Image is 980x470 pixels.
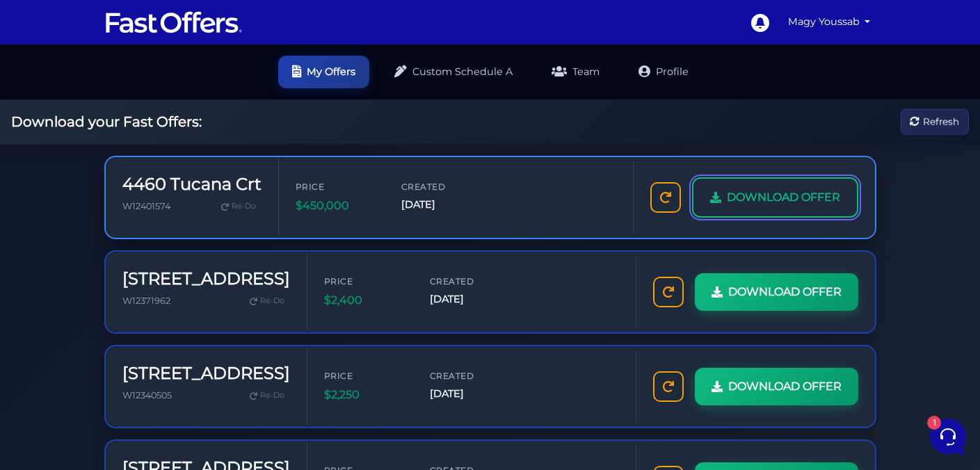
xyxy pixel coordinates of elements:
span: Re-Do [232,200,256,213]
a: DOWNLOAD OFFER [695,273,858,311]
img: dark [22,133,50,161]
a: Fast Offers SupportHuge Announcement: [URL][DOMAIN_NAME][DATE] [17,72,262,114]
input: Search for an Article... [31,259,227,273]
a: Re-Do [244,387,290,405]
span: Created [401,180,485,193]
a: DOWNLOAD OFFER [692,177,858,218]
h2: Download your Fast Offers: [11,113,202,130]
span: Fast Offers Support [58,131,220,145]
button: Home [11,342,97,374]
span: $2,250 [324,386,408,404]
a: My Offers [278,56,369,88]
a: DOWNLOAD OFFER [695,368,858,405]
button: Refresh [901,109,969,135]
p: How to Use NEW Authentisign Templates, Full Walkthrough Tutorial: [URL][DOMAIN_NAME] [58,148,220,162]
a: Fast Offers SupportHow to Use NEW Authentisign Templates, Full Walkthrough Tutorial: [URL][DOMAIN... [17,126,262,168]
p: [DATE] [229,131,256,144]
a: Open Help Center [173,229,256,240]
h3: [STREET_ADDRESS] [122,364,290,384]
h3: [STREET_ADDRESS] [122,269,290,289]
span: [DATE] [430,386,513,402]
span: 1 [242,148,256,162]
p: Huge Announcement: [URL][DOMAIN_NAME] [58,95,220,108]
span: 1 [139,341,149,350]
iframe: Customerly Messenger Launcher [927,416,969,457]
span: DOWNLOAD OFFER [728,378,842,396]
span: Start a Conversation [100,181,195,193]
p: [DATE] [229,78,256,90]
span: [DATE] [430,291,513,307]
p: Home [42,362,65,374]
span: Price [324,275,408,288]
span: Re-Do [260,389,284,402]
span: Created [430,275,513,288]
button: Help [182,342,267,374]
span: Re-Do [260,295,284,307]
span: $2,400 [324,291,408,309]
a: See all [225,56,256,67]
span: Price [296,180,379,193]
a: Magy Youssab [782,8,876,35]
p: Messages [120,362,159,374]
a: Re-Do [244,292,290,310]
h2: Hello Magy 👋 [11,11,234,33]
a: Custom Schedule A [380,56,527,88]
span: $450,000 [296,197,379,215]
span: Your Conversations [22,56,113,67]
span: DOWNLOAD OFFER [728,283,842,301]
span: [DATE] [401,197,485,213]
span: DOWNLOAD OFFER [727,188,840,206]
span: Refresh [923,114,959,129]
h3: 4460 Tucana Crt [122,175,262,195]
button: Start a Conversation [22,173,256,201]
span: Created [430,369,513,382]
a: Re-Do [216,197,262,216]
p: Help [216,362,234,374]
a: Team [538,56,613,88]
span: W12401574 [122,201,170,211]
button: 1Messages [97,342,182,374]
span: Fast Offers Support [58,78,220,92]
span: W12340505 [122,390,172,400]
span: W12371962 [122,295,170,306]
span: Price [324,369,408,382]
span: Find an Answer [22,229,95,240]
a: Profile [625,56,702,88]
img: dark [22,79,50,107]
